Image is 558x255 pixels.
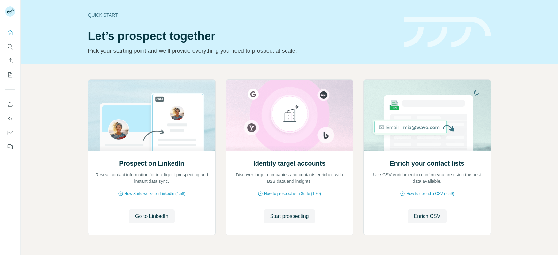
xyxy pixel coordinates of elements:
[125,191,186,197] span: How Surfe works on LinkedIn (1:58)
[408,209,447,223] button: Enrich CSV
[88,46,396,55] p: Pick your starting point and we’ll provide everything you need to prospect at scale.
[363,80,491,151] img: Enrich your contact lists
[404,17,491,48] img: banner
[88,80,216,151] img: Prospect on LinkedIn
[406,191,454,197] span: How to upload a CSV (2:59)
[264,191,321,197] span: How to prospect with Surfe (1:30)
[414,212,440,220] span: Enrich CSV
[5,27,15,38] button: Quick start
[88,30,396,42] h1: Let’s prospect together
[5,127,15,138] button: Dashboard
[270,212,309,220] span: Start prospecting
[5,69,15,81] button: My lists
[5,55,15,66] button: Enrich CSV
[5,99,15,110] button: Use Surfe on LinkedIn
[5,41,15,52] button: Search
[129,209,175,223] button: Go to LinkedIn
[264,209,315,223] button: Start prospecting
[253,159,325,168] h2: Identify target accounts
[135,212,168,220] span: Go to LinkedIn
[5,141,15,152] button: Feedback
[5,113,15,124] button: Use Surfe API
[95,172,209,184] p: Reveal contact information for intelligent prospecting and instant data sync.
[390,159,464,168] h2: Enrich your contact lists
[370,172,484,184] p: Use CSV enrichment to confirm you are using the best data available.
[226,80,353,151] img: Identify target accounts
[119,159,184,168] h2: Prospect on LinkedIn
[233,172,347,184] p: Discover target companies and contacts enriched with B2B data and insights.
[88,12,396,18] div: Quick start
